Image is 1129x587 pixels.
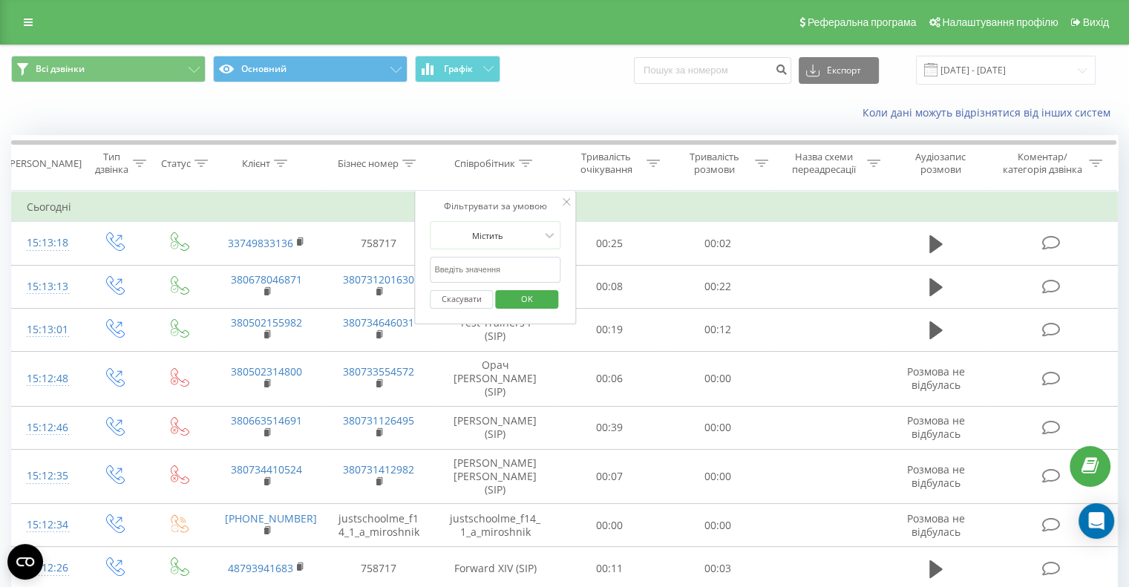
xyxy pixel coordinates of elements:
div: Тривалість очікування [569,151,644,176]
a: 380733554572 [343,364,414,378]
span: OK [506,287,548,310]
div: Аудіозапис розмови [897,151,984,176]
td: 00:00 [664,504,771,547]
div: 15:12:46 [27,413,66,442]
a: [PHONE_NUMBER] [225,511,317,525]
div: Фільтрувати за умовою [430,199,560,214]
div: Коментар/категорія дзвінка [998,151,1085,176]
td: [PERSON_NAME] (SIP) [435,406,556,449]
input: Введіть значення [430,257,560,283]
div: 15:13:13 [27,272,66,301]
span: Розмова не відбулась [907,462,965,490]
a: 33749833136 [228,236,293,250]
td: 00:00 [664,406,771,449]
input: Пошук за номером [634,57,791,84]
td: 00:02 [664,222,771,265]
button: Експорт [799,57,879,84]
div: Співробітник [454,157,515,170]
span: Всі дзвінки [36,63,85,75]
td: 00:00 [556,504,664,547]
a: Коли дані можуть відрізнятися вiд інших систем [863,105,1118,119]
a: 380663514691 [231,413,302,427]
td: 00:19 [556,308,664,351]
div: 15:12:26 [27,554,66,583]
td: 00:06 [556,351,664,406]
div: Бізнес номер [338,157,399,170]
td: 00:25 [556,222,664,265]
span: Розмова не відбулась [907,413,965,441]
td: justschoolme_f14_1_a_miroshnik [435,504,556,547]
a: 380734646031 [343,315,414,329]
td: Test Trainers I (SIP) [435,308,556,351]
a: 380731412982 [343,462,414,476]
td: 00:12 [664,308,771,351]
div: 15:12:35 [27,462,66,491]
td: 00:00 [664,449,771,504]
td: Орач [PERSON_NAME] (SIP) [435,351,556,406]
div: [PERSON_NAME] [7,157,82,170]
div: 15:12:48 [27,364,66,393]
a: 48793941683 [228,561,293,575]
a: 380502314800 [231,364,302,378]
button: Open CMP widget [7,544,43,580]
span: Налаштування профілю [942,16,1058,28]
td: Сьогодні [12,192,1118,222]
button: Основний [213,56,408,82]
a: 380502155982 [231,315,302,329]
td: 00:22 [664,265,771,308]
button: Скасувати [430,290,493,309]
a: 380731126495 [343,413,414,427]
td: [PERSON_NAME] [PERSON_NAME] (SIP) [435,449,556,504]
div: Клієнт [242,157,270,170]
td: 758717 [322,222,434,265]
td: 00:00 [664,351,771,406]
a: 380678046871 [231,272,302,286]
button: Всі дзвінки [11,56,206,82]
div: 15:12:34 [27,511,66,540]
td: 00:39 [556,406,664,449]
span: Вихід [1083,16,1109,28]
div: 15:13:01 [27,315,66,344]
div: Статус [161,157,191,170]
span: Графік [444,64,473,74]
td: 00:08 [556,265,664,308]
td: 00:07 [556,449,664,504]
div: Назва схеми переадресації [785,151,863,176]
div: 15:13:18 [27,229,66,258]
span: Реферальна програма [808,16,917,28]
a: 380734410524 [231,462,302,476]
span: Розмова не відбулась [907,364,965,392]
button: OK [495,290,558,309]
a: 380731201630 [343,272,414,286]
span: Розмова не відбулась [907,511,965,539]
button: Графік [415,56,500,82]
div: Тип дзвінка [94,151,128,176]
div: Тривалість розмови [677,151,751,176]
td: justschoolme_f14_1_a_miroshnik [322,504,434,547]
div: Open Intercom Messenger [1079,503,1114,539]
